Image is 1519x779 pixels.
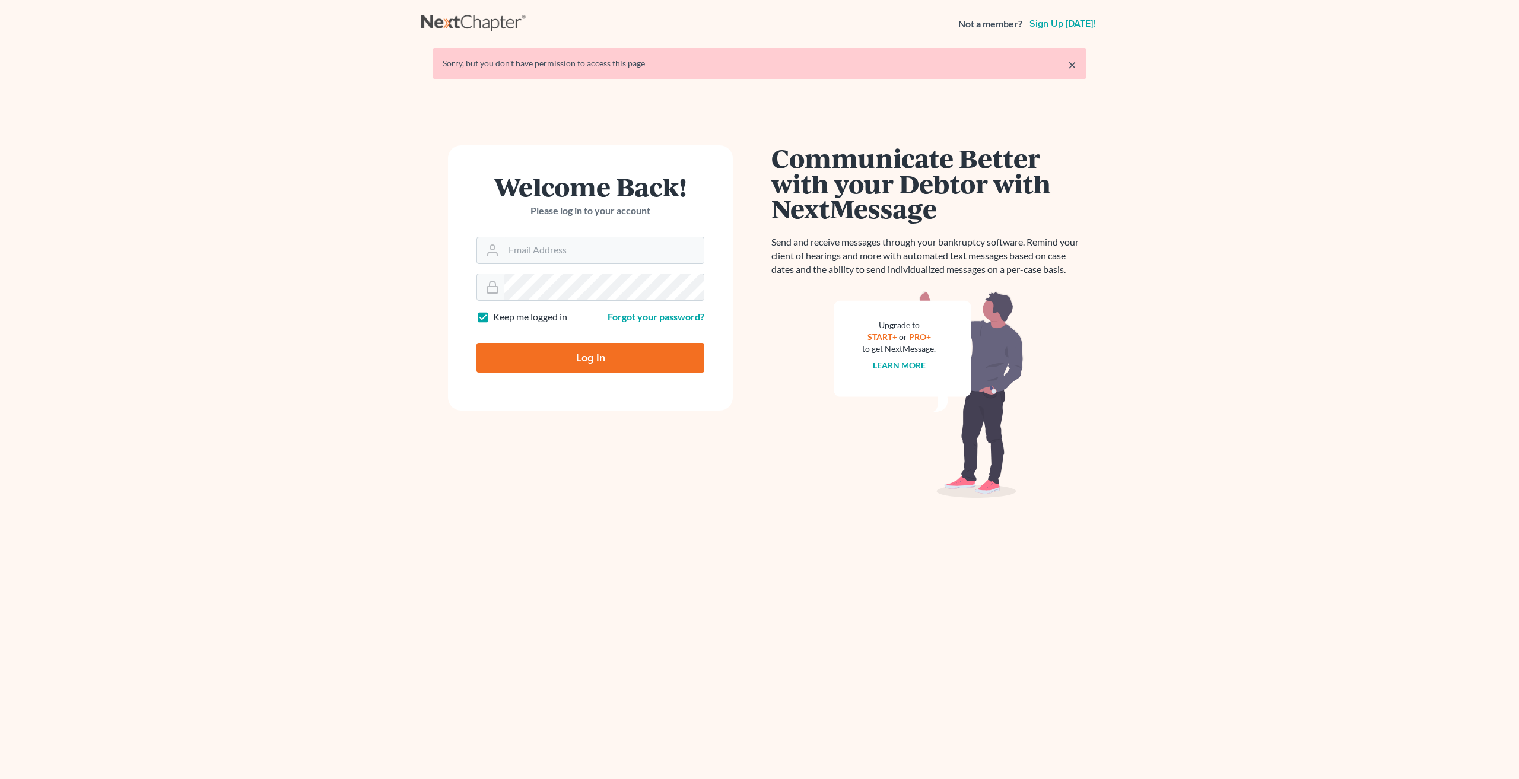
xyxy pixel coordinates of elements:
img: nextmessage_bg-59042aed3d76b12b5cd301f8e5b87938c9018125f34e5fa2b7a6b67550977c72.svg [834,291,1024,498]
a: PRO+ [909,332,931,342]
label: Keep me logged in [493,310,567,324]
h1: Communicate Better with your Debtor with NextMessage [771,145,1086,221]
a: Sign up [DATE]! [1027,19,1098,28]
a: START+ [867,332,897,342]
div: Upgrade to [862,319,936,331]
span: or [899,332,907,342]
a: × [1068,58,1076,72]
div: to get NextMessage. [862,343,936,355]
input: Log In [476,343,704,373]
a: Forgot your password? [608,311,704,322]
p: Send and receive messages through your bankruptcy software. Remind your client of hearings and mo... [771,236,1086,276]
strong: Not a member? [958,17,1022,31]
div: Sorry, but you don't have permission to access this page [443,58,1076,69]
p: Please log in to your account [476,204,704,218]
input: Email Address [504,237,704,263]
a: Learn more [873,360,926,370]
h1: Welcome Back! [476,174,704,199]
